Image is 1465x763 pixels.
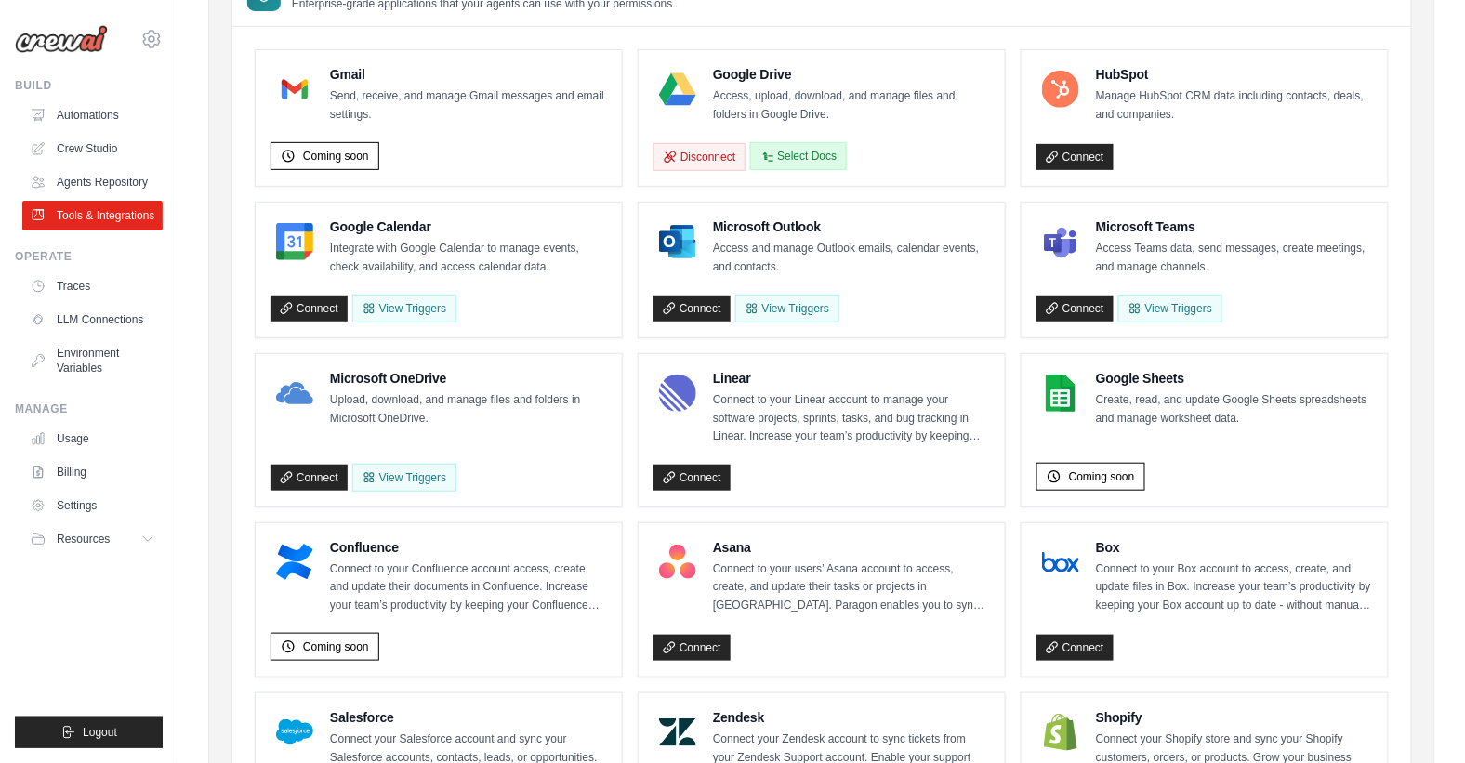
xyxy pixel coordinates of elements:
a: Crew Studio [22,134,163,164]
iframe: Chat Widget [1372,674,1465,763]
: View Triggers [1118,295,1222,322]
p: Connect to your Linear account to manage your software projects, sprints, tasks, and bug tracking... [713,391,990,446]
h4: Shopify [1096,708,1373,727]
img: Zendesk Logo [659,714,696,751]
button: Disconnect [653,143,746,171]
a: Environment Variables [22,338,163,383]
div: Build [15,78,163,93]
h4: Zendesk [713,708,990,727]
p: Access, upload, download, and manage files and folders in Google Drive. [713,87,990,124]
p: Upload, download, and manage files and folders in Microsoft OneDrive. [330,391,607,428]
a: Connect [271,296,348,322]
h4: Asana [713,538,990,557]
img: Microsoft Outlook Logo [659,223,696,260]
a: Connect [1036,296,1114,322]
img: Microsoft Teams Logo [1042,223,1079,260]
h4: Microsoft Outlook [713,217,990,236]
img: Google Sheets Logo [1042,375,1079,412]
: View Triggers [735,295,839,322]
img: Box Logo [1042,544,1079,581]
a: Connect [271,465,348,491]
h4: Gmail [330,65,607,84]
img: Gmail Logo [276,71,313,108]
a: Connect [1036,144,1114,170]
a: Traces [22,271,163,301]
img: Google Calendar Logo [276,223,313,260]
button: Logout [15,717,163,748]
span: Coming soon [303,639,369,654]
p: Connect to your Box account to access, create, and update files in Box. Increase your team’s prod... [1096,560,1373,615]
h4: Microsoft OneDrive [330,369,607,388]
img: Linear Logo [659,375,696,412]
a: Connect [653,465,731,491]
button: Select Docs [750,142,847,170]
button: Resources [22,524,163,554]
a: Connect [653,296,731,322]
h4: Linear [713,369,990,388]
a: Automations [22,100,163,130]
button: View Triggers [352,295,456,322]
: View Triggers [352,464,456,492]
a: Connect [1036,635,1114,661]
p: Create, read, and update Google Sheets spreadsheets and manage worksheet data. [1096,391,1373,428]
p: Connect to your users’ Asana account to access, create, and update their tasks or projects in [GE... [713,560,990,615]
a: Usage [22,424,163,454]
a: Billing [22,457,163,487]
div: Operate [15,249,163,264]
a: Tools & Integrations [22,201,163,230]
h4: Google Sheets [1096,369,1373,388]
h4: Box [1096,538,1373,557]
a: Connect [653,635,731,661]
h4: Google Calendar [330,217,607,236]
h4: Salesforce [330,708,607,727]
p: Access Teams data, send messages, create meetings, and manage channels. [1096,240,1373,276]
p: Manage HubSpot CRM data including contacts, deals, and companies. [1096,87,1373,124]
img: Shopify Logo [1042,714,1079,751]
span: Logout [83,725,117,740]
span: Coming soon [303,149,369,164]
img: HubSpot Logo [1042,71,1079,108]
h4: Confluence [330,538,607,557]
p: Access and manage Outlook emails, calendar events, and contacts. [713,240,990,276]
a: Settings [22,491,163,520]
img: Confluence Logo [276,544,313,581]
h4: Microsoft Teams [1096,217,1373,236]
h4: HubSpot [1096,65,1373,84]
img: Salesforce Logo [276,714,313,751]
p: Integrate with Google Calendar to manage events, check availability, and access calendar data. [330,240,607,276]
a: LLM Connections [22,305,163,335]
p: Connect to your Confluence account access, create, and update their documents in Confluence. Incr... [330,560,607,615]
h4: Google Drive [713,65,990,84]
img: Asana Logo [659,544,696,581]
span: Coming soon [1069,469,1135,484]
a: Agents Repository [22,167,163,197]
span: Resources [57,532,110,546]
img: Google Drive Logo [659,71,696,108]
img: Microsoft OneDrive Logo [276,375,313,412]
p: Send, receive, and manage Gmail messages and email settings. [330,87,607,124]
img: Logo [15,25,108,53]
div: Manage [15,401,163,416]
